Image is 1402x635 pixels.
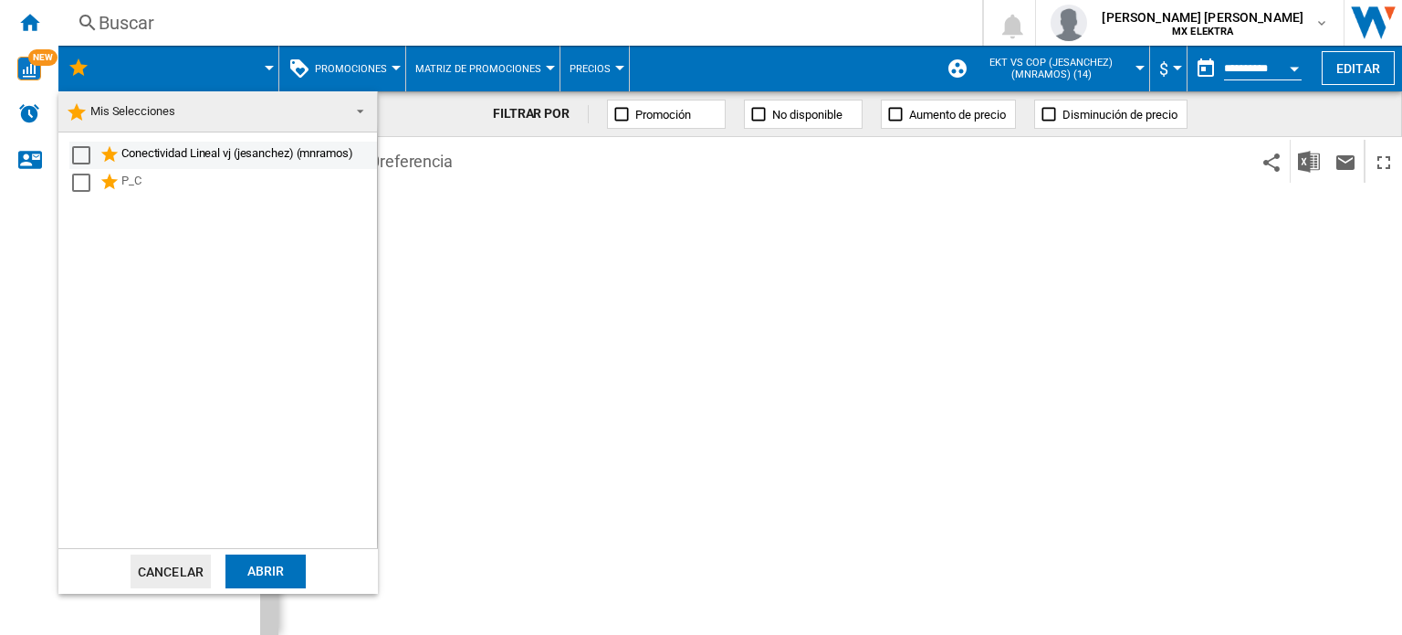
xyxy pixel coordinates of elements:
[90,104,175,118] span: Mis Selecciones
[72,144,99,166] md-checkbox: Select
[121,144,374,166] div: Conectividad Lineal vj (jesanchez) (mnramos)
[72,172,99,194] md-checkbox: Select
[121,172,374,194] div: P_C
[131,555,211,588] button: Cancelar
[225,555,306,588] div: Abrir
